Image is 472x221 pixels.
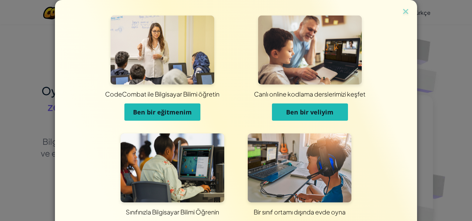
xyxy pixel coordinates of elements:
[286,108,333,116] span: Ben bir veliyim
[272,103,348,121] button: Ben bir veliyim
[111,16,214,84] img: Eğitimciler için
[401,7,410,17] img: close icon
[124,103,200,121] button: Ben bir eğitmenim
[161,208,438,216] div: Bir sınıf ortamı dışında evde oyna
[121,133,224,202] img: Öğrenciler İçin
[133,108,192,116] span: Ben bir eğitmenim
[248,133,351,202] img: Bireyler için
[258,16,362,84] img: Ebeveynler İçin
